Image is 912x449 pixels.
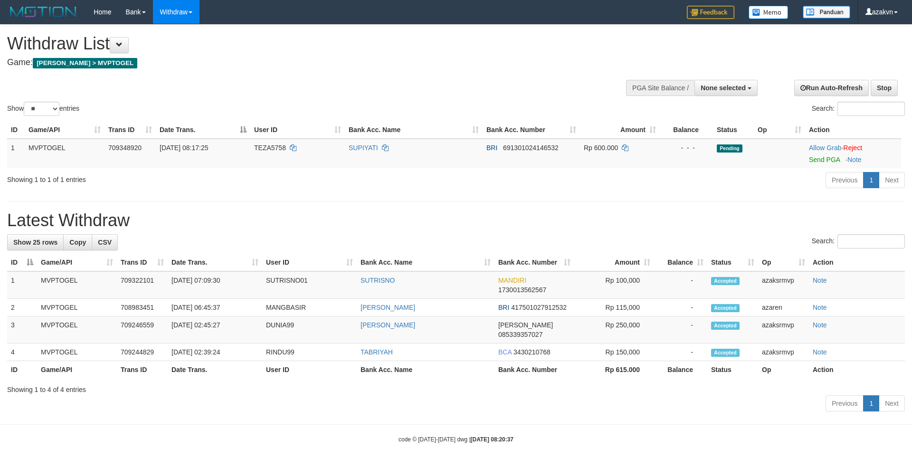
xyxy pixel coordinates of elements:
[349,144,378,152] a: SUPIYATI
[754,121,805,139] th: Op: activate to sort column ascending
[813,348,827,356] a: Note
[486,144,497,152] span: BRI
[711,304,740,312] span: Accepted
[7,5,79,19] img: MOTION_logo.png
[24,102,59,116] select: Showentries
[7,316,37,344] td: 3
[117,316,168,344] td: 709246559
[626,80,694,96] div: PGA Site Balance /
[168,271,262,299] td: [DATE] 07:09:30
[250,121,345,139] th: User ID: activate to sort column ascending
[863,172,879,188] a: 1
[803,6,850,19] img: panduan.png
[574,344,654,361] td: Rp 150,000
[580,121,660,139] th: Amount: activate to sort column ascending
[37,344,117,361] td: MVPTOGEL
[498,277,526,284] span: MANDIRI
[584,144,618,152] span: Rp 600.000
[7,344,37,361] td: 4
[25,121,104,139] th: Game/API: activate to sort column ascending
[660,121,713,139] th: Balance
[687,6,734,19] img: Feedback.jpg
[471,436,513,443] strong: [DATE] 08:20:37
[701,84,746,92] span: None selected
[33,58,137,68] span: [PERSON_NAME] > MVPTOGEL
[758,316,809,344] td: azaksrmvp
[361,348,393,356] a: TABRIYAH
[863,395,879,411] a: 1
[168,361,262,379] th: Date Trans.
[711,322,740,330] span: Accepted
[498,321,553,329] span: [PERSON_NAME]
[809,144,841,152] a: Allow Grab
[13,239,57,246] span: Show 25 rows
[262,254,357,271] th: User ID: activate to sort column ascending
[574,271,654,299] td: Rp 100,000
[654,299,707,316] td: -
[809,254,905,271] th: Action
[812,234,905,248] label: Search:
[168,299,262,316] td: [DATE] 06:45:37
[63,234,92,250] a: Copy
[361,304,415,311] a: [PERSON_NAME]
[574,361,654,379] th: Rp 615.000
[654,361,707,379] th: Balance
[483,121,580,139] th: Bank Acc. Number: activate to sort column ascending
[654,254,707,271] th: Balance: activate to sort column ascending
[168,344,262,361] td: [DATE] 02:39:24
[498,348,512,356] span: BCA
[7,381,905,394] div: Showing 1 to 4 of 4 entries
[813,321,827,329] a: Note
[503,144,559,152] span: Copy 691301024146532 to clipboard
[357,254,494,271] th: Bank Acc. Name: activate to sort column ascending
[361,277,395,284] a: SUTRISNO
[813,304,827,311] a: Note
[654,271,707,299] td: -
[357,361,494,379] th: Bank Acc. Name
[809,361,905,379] th: Action
[168,254,262,271] th: Date Trans.: activate to sort column ascending
[707,254,758,271] th: Status: activate to sort column ascending
[758,299,809,316] td: azaren
[7,254,37,271] th: ID: activate to sort column descending
[494,254,574,271] th: Bank Acc. Number: activate to sort column ascending
[498,286,546,294] span: Copy 1730013562567 to clipboard
[711,277,740,285] span: Accepted
[7,361,37,379] th: ID
[69,239,86,246] span: Copy
[92,234,118,250] a: CSV
[694,80,758,96] button: None selected
[156,121,250,139] th: Date Trans.: activate to sort column descending
[654,344,707,361] td: -
[574,299,654,316] td: Rp 115,000
[847,156,862,163] a: Note
[7,299,37,316] td: 2
[262,361,357,379] th: User ID
[117,344,168,361] td: 709244829
[7,121,25,139] th: ID
[7,234,64,250] a: Show 25 rows
[108,144,142,152] span: 709348920
[7,171,373,184] div: Showing 1 to 1 of 1 entries
[837,234,905,248] input: Search:
[262,271,357,299] td: SUTRISNO01
[117,254,168,271] th: Trans ID: activate to sort column ascending
[809,156,840,163] a: Send PGA
[809,144,843,152] span: ·
[654,316,707,344] td: -
[7,271,37,299] td: 1
[117,271,168,299] td: 709322101
[7,211,905,230] h1: Latest Withdraw
[574,254,654,271] th: Amount: activate to sort column ascending
[37,254,117,271] th: Game/API: activate to sort column ascending
[871,80,898,96] a: Stop
[664,143,709,153] div: - - -
[37,316,117,344] td: MVPTOGEL
[843,144,862,152] a: Reject
[513,348,551,356] span: Copy 3430210768 to clipboard
[758,344,809,361] td: azaksrmvp
[345,121,483,139] th: Bank Acc. Name: activate to sort column ascending
[262,316,357,344] td: DUNIA99
[758,254,809,271] th: Op: activate to sort column ascending
[37,299,117,316] td: MVPTOGEL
